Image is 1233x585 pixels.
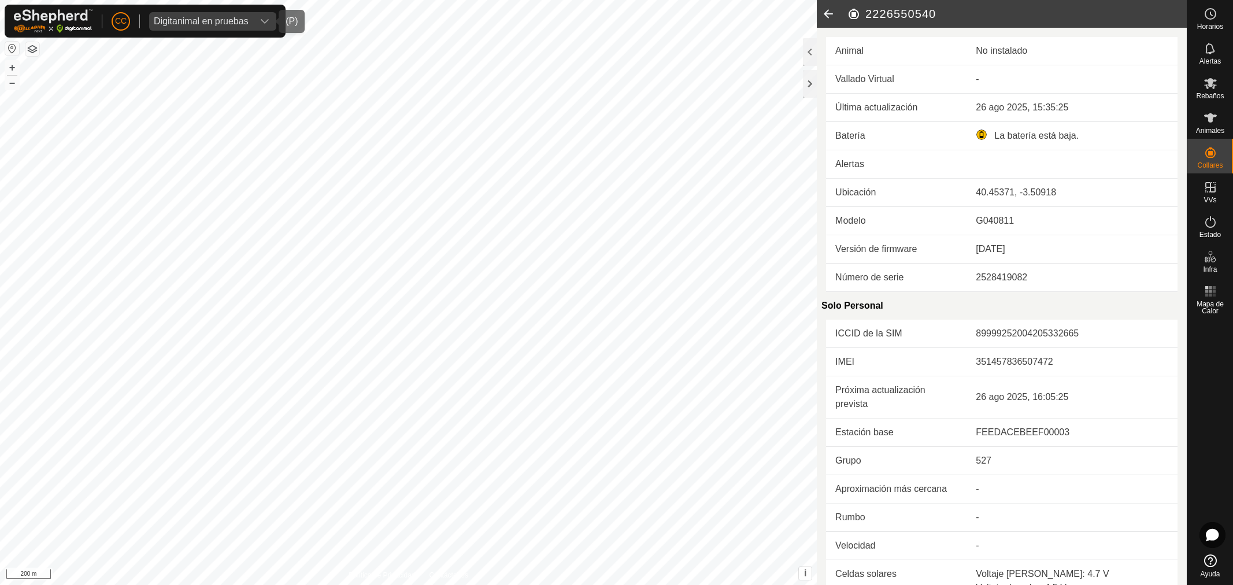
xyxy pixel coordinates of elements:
[826,503,967,532] td: Rumbo
[826,37,967,65] td: Animal
[1197,162,1223,169] span: Collares
[976,129,1168,143] div: La batería está baja.
[1199,58,1221,65] span: Alertas
[967,419,1178,447] td: FEEDACEBEEF00003
[826,150,967,179] td: Alertas
[5,61,19,75] button: +
[976,44,1168,58] div: No instalado
[826,447,967,475] td: Grupo
[1204,197,1216,203] span: VVs
[826,320,967,348] td: ICCID de la SIM
[976,74,979,84] app-display-virtual-paddock-transition: -
[967,447,1178,475] td: 527
[826,376,967,419] td: Próxima actualización prevista
[804,568,806,578] span: i
[847,7,1187,21] h2: 2226550540
[799,567,812,580] button: i
[826,207,967,235] td: Modelo
[149,12,253,31] span: Digitanimal en pruebas
[967,503,1178,532] td: -
[826,348,967,376] td: IMEI
[826,65,967,94] td: Vallado Virtual
[967,376,1178,419] td: 26 ago 2025, 16:05:25
[826,179,967,207] td: Ubicación
[826,122,967,150] td: Batería
[25,42,39,56] button: Capas del Mapa
[5,42,19,55] button: Restablecer Mapa
[967,348,1178,376] td: 351457836507472
[1187,550,1233,582] a: Ayuda
[1199,231,1221,238] span: Estado
[429,570,468,580] a: Contáctenos
[826,264,967,292] td: Número de serie
[349,570,415,580] a: Política de Privacidad
[1201,571,1220,577] span: Ayuda
[976,101,1168,114] div: 26 ago 2025, 15:35:25
[154,17,249,26] div: Digitanimal en pruebas
[1190,301,1230,314] span: Mapa de Calor
[967,475,1178,503] td: -
[976,567,1168,581] div: Voltaje [PERSON_NAME]: 4.7 V
[5,76,19,90] button: –
[1196,127,1224,134] span: Animales
[115,15,127,27] span: CC
[976,242,1168,256] div: [DATE]
[976,271,1168,284] div: 2528419082
[1196,92,1224,99] span: Rebaños
[1197,23,1223,30] span: Horarios
[253,12,276,31] div: dropdown trigger
[826,419,967,447] td: Estación base
[821,292,1178,320] div: Solo Personal
[826,475,967,503] td: Aproximación más cercana
[976,214,1168,228] div: G040811
[1203,266,1217,273] span: Infra
[967,320,1178,348] td: 89999252004205332665
[826,532,967,560] td: Velocidad
[976,186,1168,199] div: 40.45371, -3.50918
[826,94,967,122] td: Última actualización
[826,235,967,264] td: Versión de firmware
[967,532,1178,560] td: -
[14,9,92,33] img: Logo Gallagher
